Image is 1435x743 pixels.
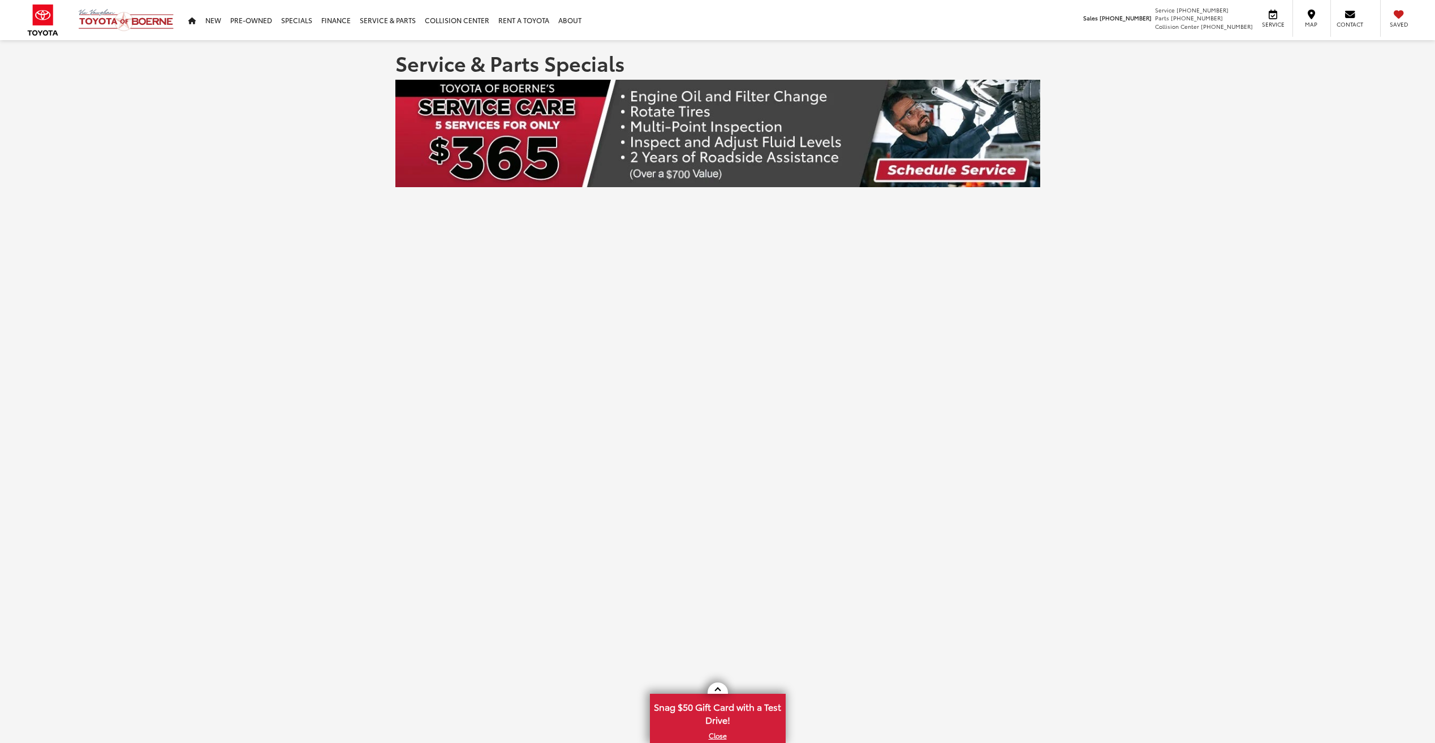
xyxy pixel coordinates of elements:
[395,51,1040,74] h1: Service & Parts Specials
[395,80,1040,187] img: New Service Care Banner
[1100,14,1152,22] span: [PHONE_NUMBER]
[1155,14,1169,22] span: Parts
[1260,20,1286,28] span: Service
[1155,22,1199,31] span: Collision Center
[1299,20,1324,28] span: Map
[78,8,174,32] img: Vic Vaughan Toyota of Boerne
[1201,22,1253,31] span: [PHONE_NUMBER]
[1177,6,1229,14] span: [PHONE_NUMBER]
[1083,14,1098,22] span: Sales
[1386,20,1411,28] span: Saved
[1337,20,1363,28] span: Contact
[651,695,785,729] span: Snag $50 Gift Card with a Test Drive!
[1171,14,1223,22] span: [PHONE_NUMBER]
[1155,6,1175,14] span: Service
